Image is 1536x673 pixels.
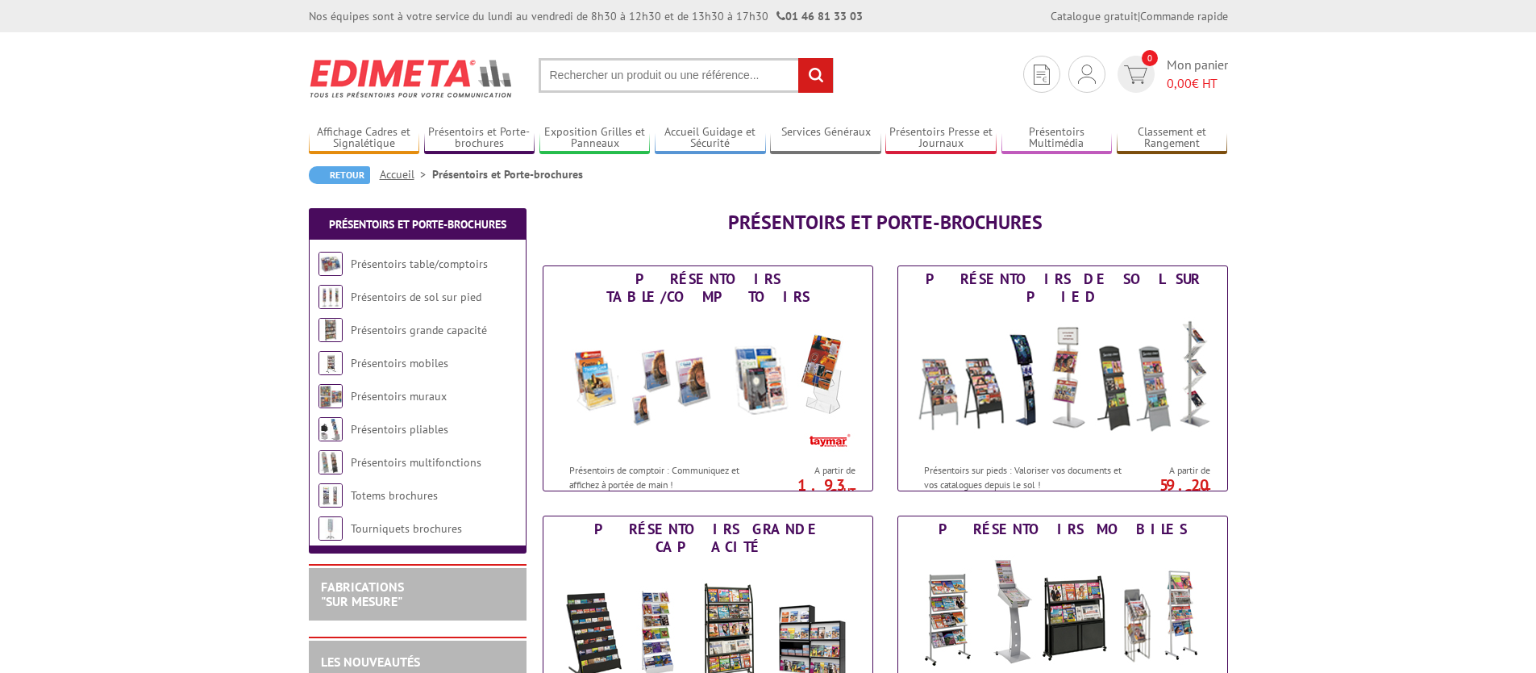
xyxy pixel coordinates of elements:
img: Tourniquets brochures [318,516,343,541]
img: Présentoirs table/comptoirs [559,310,857,455]
input: rechercher [798,58,833,93]
p: Présentoirs de comptoir : Communiquez et affichez à portée de main ! [569,463,769,491]
a: Présentoirs Multimédia [1001,125,1113,152]
a: Accueil Guidage et Sécurité [655,125,766,152]
input: Rechercher un produit ou une référence... [539,58,834,93]
a: Services Généraux [770,125,881,152]
img: Présentoirs grande capacité [318,318,343,342]
h1: Présentoirs et Porte-brochures [543,212,1228,233]
a: Présentoirs grande capacité [351,323,487,337]
a: FABRICATIONS"Sur Mesure" [321,579,404,609]
a: LES NOUVEAUTÉS [321,654,420,670]
a: Affichage Cadres et Signalétique [309,125,420,152]
div: Présentoirs table/comptoirs [547,270,868,306]
span: 0,00 [1167,75,1192,91]
div: Présentoirs de sol sur pied [902,270,1223,306]
a: devis rapide 0 Mon panier 0,00€ HT [1113,56,1228,93]
p: 1.93 € [765,480,855,500]
div: Présentoirs grande capacité [547,520,868,556]
span: A partir de [773,464,855,477]
a: Présentoirs et Porte-brochures [329,217,506,232]
span: A partir de [1128,464,1210,477]
img: Présentoirs de sol sur pied [318,285,343,309]
a: Présentoirs table/comptoirs Présentoirs table/comptoirs Présentoirs de comptoir : Communiquez et ... [543,265,873,491]
a: Tourniquets brochures [351,521,462,536]
sup: HT [1198,485,1210,499]
img: devis rapide [1034,65,1050,85]
a: Retour [309,166,370,184]
strong: 01 46 81 33 03 [776,9,863,23]
p: Présentoirs sur pieds : Valoriser vos documents et vos catalogues depuis le sol ! [924,463,1124,491]
img: Présentoirs pliables [318,417,343,441]
img: Présentoirs table/comptoirs [318,252,343,276]
a: Présentoirs table/comptoirs [351,257,488,271]
a: Accueil [380,167,432,182]
a: Classement et Rangement [1117,125,1228,152]
sup: HT [843,485,855,499]
a: Présentoirs multifonctions [351,455,481,470]
img: Présentoirs mobiles [318,351,343,375]
a: Présentoirs muraux [351,389,447,403]
li: Présentoirs et Porte-brochures [432,166,583,182]
a: Présentoirs Presse et Journaux [885,125,997,152]
img: Présentoirs muraux [318,384,343,408]
a: Présentoirs pliables [351,422,448,437]
a: Catalogue gratuit [1051,9,1138,23]
img: Totems brochures [318,483,343,508]
img: devis rapide [1078,65,1096,84]
img: Présentoirs de sol sur pied [914,310,1212,455]
a: Présentoirs de sol sur pied Présentoirs de sol sur pied Présentoirs sur pieds : Valoriser vos doc... [897,265,1228,491]
div: Présentoirs mobiles [902,520,1223,538]
a: Totems brochures [351,488,438,503]
a: Présentoirs et Porte-brochures [424,125,535,152]
div: Nos équipes sont à votre service du lundi au vendredi de 8h30 à 12h30 et de 13h30 à 17h30 [309,8,863,24]
span: Mon panier [1167,56,1228,93]
img: Présentoirs multifonctions [318,450,343,474]
a: Présentoirs de sol sur pied [351,290,481,304]
div: | [1051,8,1228,24]
span: € HT [1167,74,1228,93]
p: 59.20 € [1120,480,1210,500]
a: Présentoirs mobiles [351,356,448,370]
span: 0 [1142,50,1158,66]
img: Edimeta [309,48,514,108]
a: Exposition Grilles et Panneaux [539,125,651,152]
a: Commande rapide [1140,9,1228,23]
img: devis rapide [1124,65,1147,84]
